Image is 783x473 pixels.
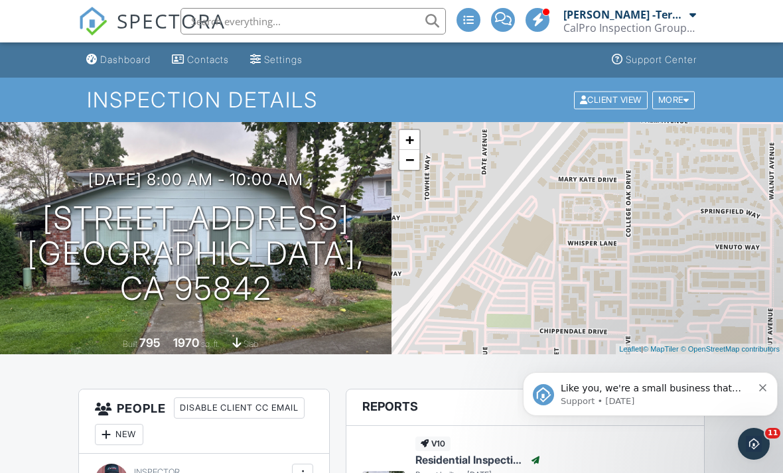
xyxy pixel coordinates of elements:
a: Zoom in [399,130,419,150]
span: SPECTORA [117,7,226,34]
iframe: Intercom notifications message [518,344,783,437]
a: Zoom out [399,150,419,170]
a: Support Center [606,48,702,72]
div: New [95,424,143,445]
div: Support Center [626,54,697,65]
div: Disable Client CC Email [174,397,305,419]
span: slab [244,339,258,349]
div: Contacts [187,54,229,65]
div: Dashboard [100,54,151,65]
div: [PERSON_NAME] -Termite [563,8,686,21]
span: Like you, we're a small business that relies on reviews to grow. If you have a few minutes, we'd ... [43,38,230,102]
a: Dashboard [81,48,156,72]
h3: [DATE] 8:00 am - 10:00 am [88,170,303,188]
a: Contacts [167,48,234,72]
div: | [616,344,783,355]
button: Dismiss notification [242,36,250,47]
span: 11 [765,428,780,439]
a: Settings [245,48,308,72]
h3: People [79,389,329,454]
div: CalPro Inspection Group Sac [563,21,696,34]
p: Message from Support, sent 3d ago [43,51,235,63]
div: Client View [574,91,648,109]
iframe: Intercom live chat [738,428,770,460]
a: SPECTORA [78,18,226,46]
div: Settings [264,54,303,65]
div: 1970 [173,336,199,350]
span: Built [123,339,137,349]
span: sq. ft. [201,339,220,349]
a: Client View [573,94,651,104]
img: The Best Home Inspection Software - Spectora [78,7,107,36]
h1: [STREET_ADDRESS] [GEOGRAPHIC_DATA], CA 95842 [21,201,370,306]
div: More [652,91,695,109]
h1: Inspection Details [87,88,696,111]
div: 795 [139,336,161,350]
input: Search everything... [180,8,446,34]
